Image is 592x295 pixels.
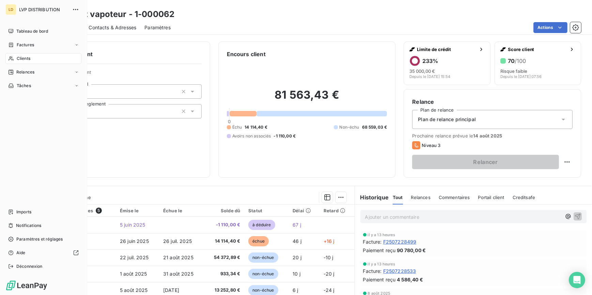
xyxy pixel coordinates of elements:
span: Portail client [478,195,504,200]
span: 4 586,40 € [397,276,423,283]
span: échue [248,236,269,246]
span: F2507228499 [383,238,417,245]
span: Avoirs non associés [232,133,271,139]
a: Paramètres et réglages [5,234,81,245]
span: 13 252,80 € [208,287,240,294]
span: Facture : [363,267,382,275]
h6: Encours client [227,50,266,58]
span: 54 372,89 € [208,254,240,261]
a: Tâches [5,80,81,91]
span: Depuis le [DATE] 07:56 [500,75,542,79]
span: Non-échu [339,124,359,130]
span: Factures [17,42,34,48]
h6: Historique [355,193,389,201]
span: -1 110,00 € [274,133,296,139]
button: Actions [533,22,567,33]
span: 68 559,03 € [362,124,387,130]
span: 5 août 2025 [120,287,148,293]
span: Aide [16,250,26,256]
span: 5 [96,208,102,214]
span: 31 août 2025 [163,271,193,277]
span: 14 114,40 € [208,238,240,245]
a: Tableau de bord [5,26,81,37]
button: Limite de crédit233%35 000,00 €Depuis le [DATE] 15:54 [404,42,490,85]
span: 21 août 2025 [163,255,193,260]
div: Émise le [120,208,155,213]
span: Plan de relance principal [418,116,476,123]
span: F2507228533 [383,267,416,275]
span: Clients [17,55,30,62]
div: Open Intercom Messenger [569,272,585,288]
span: Niveau 3 [422,143,440,148]
a: Clients [5,53,81,64]
h6: 70 [508,58,526,64]
a: Imports [5,207,81,217]
span: LVP DISTRIBUTION [19,7,68,12]
span: Limite de crédit [417,47,476,52]
span: il y a 13 heures [368,233,395,237]
span: 22 juil. 2025 [120,255,149,260]
span: 933,34 € [208,271,240,277]
div: LD [5,4,16,15]
span: Paramètres [144,24,171,31]
span: Propriétés Client [55,69,202,79]
span: Notifications [16,223,41,229]
span: Commentaires [439,195,470,200]
div: Délai [293,208,315,213]
span: 20 j [293,255,301,260]
span: 90 780,00 € [397,247,426,254]
span: 5 juin 2025 [120,222,145,228]
span: Creditsafe [513,195,535,200]
span: Échu [232,124,242,130]
div: Statut [248,208,284,213]
span: /100 [515,58,526,64]
span: Paiement reçu [363,247,396,254]
span: 6 j [293,287,298,293]
button: Score client70/100Risque faibleDepuis le [DATE] 07:56 [495,42,581,85]
input: Ajouter une valeur [87,108,92,114]
span: 0 [228,119,231,124]
a: Relances [5,67,81,78]
span: 46 j [293,238,301,244]
span: Relances [16,69,34,75]
span: Depuis le [DATE] 15:54 [409,75,450,79]
span: +16 j [324,238,334,244]
div: Solde dû [208,208,240,213]
a: Aide [5,247,81,258]
h6: 233 % [422,58,438,64]
span: -20 j [324,271,334,277]
span: Tâches [17,83,31,89]
span: il y a 13 heures [368,262,395,266]
span: 26 juil. 2025 [163,238,192,244]
button: Relancer [412,155,559,169]
a: Factures [5,39,81,50]
div: Retard [324,208,350,213]
span: Déconnexion [16,263,43,269]
span: 26 juin 2025 [120,238,149,244]
span: 67 j [293,222,301,228]
span: -24 j [324,287,334,293]
span: -10 j [324,255,333,260]
h2: 81 563,43 € [227,88,387,109]
span: 14 août 2025 [473,133,502,138]
img: Logo LeanPay [5,280,48,291]
span: Paiement reçu [363,276,396,283]
span: non-échue [248,252,278,263]
span: 1 août 2025 [120,271,147,277]
span: [DATE] [163,287,179,293]
span: non-échue [248,269,278,279]
span: Tout [393,195,403,200]
span: Paramètres et réglages [16,236,63,242]
span: 10 j [293,271,300,277]
span: Risque faible [500,68,527,74]
h3: le petit vapoteur - 1-000062 [60,8,174,20]
span: Contacts & Adresses [89,24,136,31]
span: 14 114,40 € [245,124,267,130]
span: Tableau de bord [16,28,48,34]
span: Score client [508,47,566,52]
span: 35 000,00 € [409,68,435,74]
span: à déduire [248,220,275,230]
span: Prochaine relance prévue le [412,133,573,138]
span: Imports [16,209,31,215]
div: Échue le [163,208,200,213]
